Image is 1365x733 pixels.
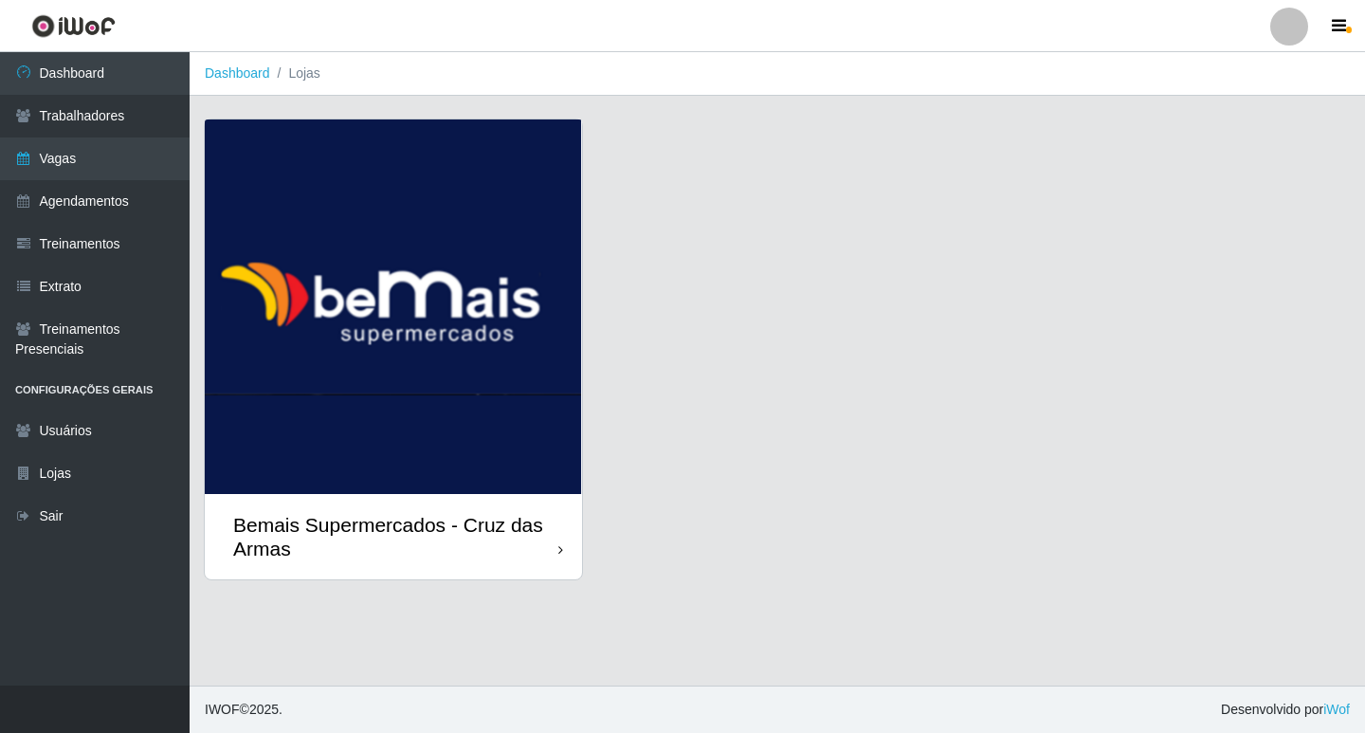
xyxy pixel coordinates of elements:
div: Bemais Supermercados - Cruz das Armas [233,513,558,560]
nav: breadcrumb [190,52,1365,96]
a: Dashboard [205,65,270,81]
a: iWof [1323,702,1350,717]
li: Lojas [270,64,320,83]
span: © 2025 . [205,700,282,720]
img: CoreUI Logo [31,14,116,38]
a: Bemais Supermercados - Cruz das Armas [205,119,582,579]
img: cardImg [205,119,582,494]
span: IWOF [205,702,240,717]
span: Desenvolvido por [1221,700,1350,720]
